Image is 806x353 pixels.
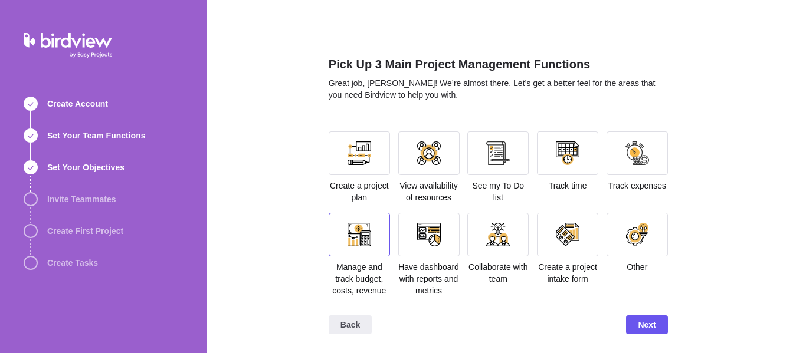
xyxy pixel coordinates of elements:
[472,181,524,202] span: See my To Do list
[47,257,98,269] span: Create Tasks
[330,181,389,202] span: Create a project plan
[340,318,360,332] span: Back
[608,181,666,190] span: Track expenses
[329,315,372,334] span: Back
[47,161,124,173] span: Set Your Objectives
[47,225,123,237] span: Create First Project
[47,193,116,205] span: Invite Teammates
[549,181,587,190] span: Track time
[399,181,458,202] span: View availability of resources
[627,262,647,272] span: Other
[47,130,145,141] span: Set Your Team Functions
[468,262,527,283] span: Collaborate with team
[332,262,386,295] span: Manage and track budget, costs, revenue
[47,98,108,110] span: Create Account
[538,262,597,283] span: Create a project intake form
[329,78,656,100] span: Great job, [PERSON_NAME]! We’re almost there. Let’s get a better feel for the areas that you need...
[638,318,656,332] span: Next
[626,315,667,334] span: Next
[329,56,668,77] h2: Pick Up 3 Main Project Management Functions
[398,262,459,295] span: Have dashboard with reports and metrics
